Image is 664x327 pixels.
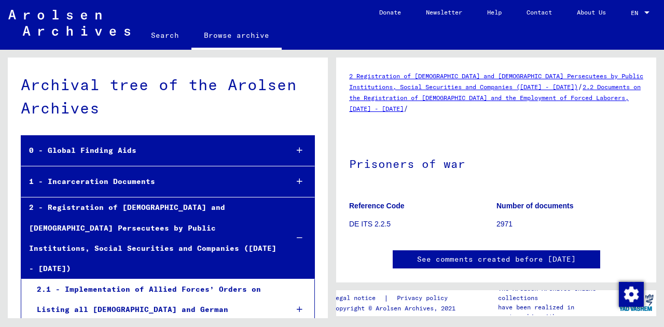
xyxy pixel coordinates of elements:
p: 2971 [496,219,643,230]
a: Search [139,23,191,48]
div: Archival tree of the Arolsen Archives [21,73,315,120]
span: EN [631,9,642,17]
a: Legal notice [332,293,384,304]
p: Copyright © Arolsen Archives, 2021 [332,304,460,313]
a: Browse archive [191,23,282,50]
img: yv_logo.png [617,290,656,316]
a: Privacy policy [389,293,460,304]
div: 0 - Global Finding Aids [21,140,280,161]
a: 2.2 Documents on the Registration of [DEMOGRAPHIC_DATA] and the Employment of Forced Laborers, [D... [349,83,641,112]
p: The Arolsen Archives online collections [498,284,616,303]
h1: Prisoners of war [349,140,643,186]
a: See comments created before [DATE] [417,254,576,265]
div: 1 - Incarceration Documents [21,172,280,192]
img: Change consent [619,282,644,307]
p: have been realized in partnership with [498,303,616,321]
span: / [404,104,408,113]
b: Reference Code [349,202,405,210]
a: 2 Registration of [DEMOGRAPHIC_DATA] and [DEMOGRAPHIC_DATA] Persecutees by Public Institutions, S... [349,72,643,91]
div: 2 - Registration of [DEMOGRAPHIC_DATA] and [DEMOGRAPHIC_DATA] Persecutees by Public Institutions,... [21,197,280,279]
span: / [578,82,583,91]
p: DE ITS 2.2.5 [349,219,496,230]
b: Number of documents [496,202,574,210]
img: Arolsen_neg.svg [8,10,130,36]
div: | [332,293,460,304]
